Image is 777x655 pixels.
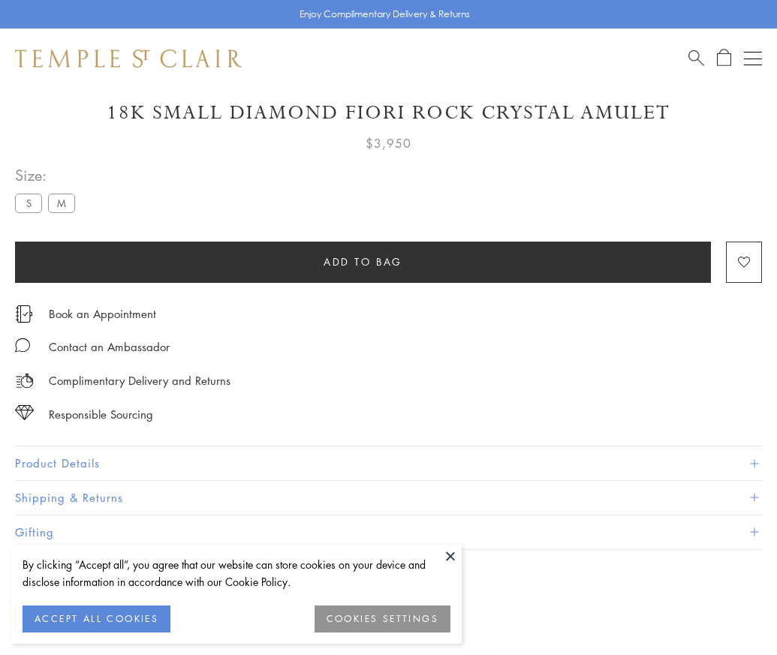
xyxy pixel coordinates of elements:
[324,254,402,270] span: Add to bag
[15,338,30,353] img: MessageIcon-01_2.svg
[15,100,762,126] h1: 18K Small Diamond Fiori Rock Crystal Amulet
[366,134,411,153] span: $3,950
[688,49,704,68] a: Search
[717,49,731,68] a: Open Shopping Bag
[15,515,762,549] button: Gifting
[15,481,762,515] button: Shipping & Returns
[15,242,711,283] button: Add to bag
[15,194,42,212] label: S
[49,305,156,322] a: Book an Appointment
[15,446,762,480] button: Product Details
[300,7,470,22] p: Enjoy Complimentary Delivery & Returns
[49,371,230,390] p: Complimentary Delivery and Returns
[15,305,33,323] img: icon_appointment.svg
[49,405,153,424] div: Responsible Sourcing
[49,338,170,356] div: Contact an Ambassador
[315,605,450,632] button: COOKIES SETTINGS
[15,405,34,420] img: icon_sourcing.svg
[744,50,762,68] button: Open navigation
[15,163,81,188] span: Size:
[48,194,75,212] label: M
[23,605,170,632] button: ACCEPT ALL COOKIES
[15,371,34,390] img: icon_delivery.svg
[15,50,242,68] img: Temple St. Clair
[23,556,450,590] div: By clicking “Accept all”, you agree that our website can store cookies on your device and disclos...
